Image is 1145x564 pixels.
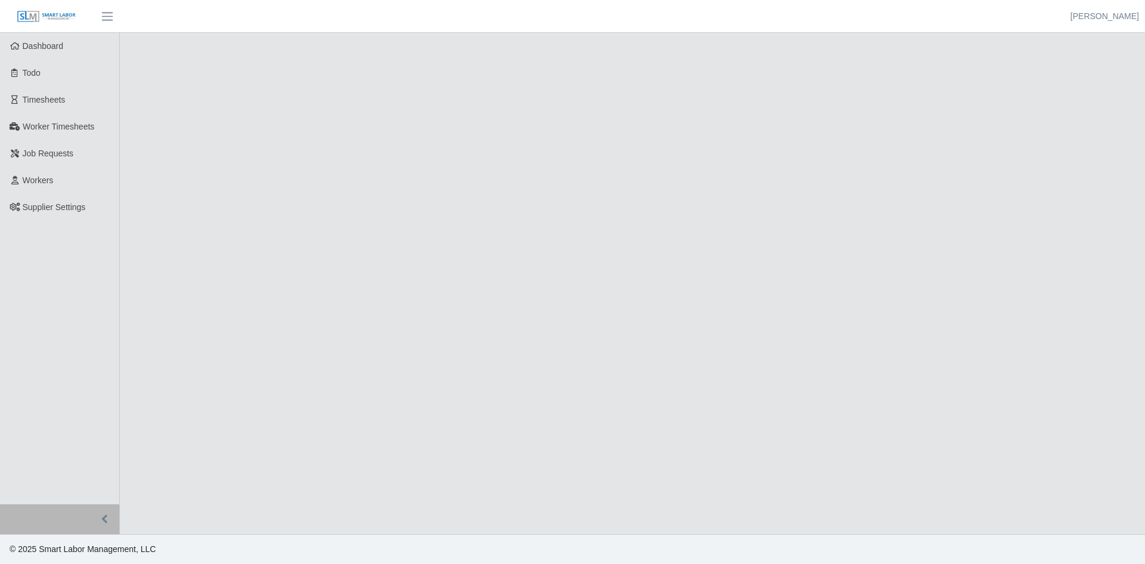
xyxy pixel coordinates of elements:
[23,41,64,51] span: Dashboard
[10,544,156,554] span: © 2025 Smart Labor Management, LLC
[23,149,74,158] span: Job Requests
[23,95,66,104] span: Timesheets
[23,68,41,78] span: Todo
[23,202,86,212] span: Supplier Settings
[1070,10,1139,23] a: [PERSON_NAME]
[23,175,54,185] span: Workers
[23,122,94,131] span: Worker Timesheets
[17,10,76,23] img: SLM Logo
